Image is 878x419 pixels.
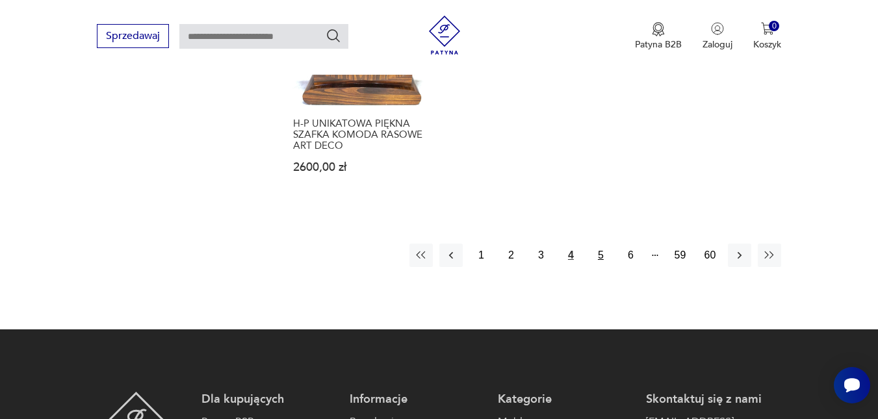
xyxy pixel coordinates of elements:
[293,162,437,173] p: 2600,00 zł
[589,244,612,267] button: 5
[97,32,169,42] a: Sprzedawaj
[761,22,774,35] img: Ikona koszyka
[559,244,582,267] button: 4
[698,244,721,267] button: 60
[652,22,665,36] img: Ikona medalu
[619,244,642,267] button: 6
[646,392,781,407] p: Skontaktuj się z nami
[326,28,341,44] button: Szukaj
[350,392,485,407] p: Informacje
[635,38,682,51] p: Patyna B2B
[668,244,691,267] button: 59
[703,22,732,51] button: Zaloguj
[635,22,682,51] button: Patyna B2B
[753,38,781,51] p: Koszyk
[499,244,523,267] button: 2
[425,16,464,55] img: Patyna - sklep z meblami i dekoracjami vintage
[753,22,781,51] button: 0Koszyk
[201,392,337,407] p: Dla kupujących
[97,24,169,48] button: Sprzedawaj
[769,21,780,32] div: 0
[703,38,732,51] p: Zaloguj
[498,392,633,407] p: Kategorie
[834,367,870,403] iframe: Smartsupp widget button
[469,244,493,267] button: 1
[635,22,682,51] a: Ikona medaluPatyna B2B
[711,22,724,35] img: Ikonka użytkownika
[293,118,437,151] h3: H-P UNIKATOWA PIĘKNA SZAFKA KOMODA RASOWE ART DECO
[529,244,552,267] button: 3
